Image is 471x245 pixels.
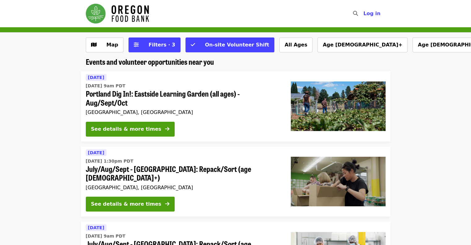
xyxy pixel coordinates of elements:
i: search icon [353,11,358,16]
a: See details for "Portland Dig In!: Eastside Learning Garden (all ages) - Aug/Sept/Oct" [81,71,390,142]
button: All Ages [279,37,312,52]
div: See details & more times [91,125,161,133]
span: [DATE] [88,150,104,155]
button: On-site Volunteer Shift [185,37,274,52]
button: Show map view [86,37,124,52]
button: Filters (3 selected) [129,37,181,52]
span: Map [107,42,118,48]
span: Filters · 3 [149,42,175,48]
i: check icon [191,42,195,48]
button: See details & more times [86,197,175,212]
span: On-site Volunteer Shift [205,42,269,48]
i: arrow-right icon [165,201,169,207]
a: See details for "July/Aug/Sept - Portland: Repack/Sort (age 8+)" [81,147,390,217]
time: [DATE] 9am PDT [86,233,125,239]
div: See details & more times [91,200,161,208]
span: [DATE] [88,75,104,80]
span: Events and volunteer opportunities near you [86,56,214,67]
span: Log in [363,11,380,16]
i: sliders-h icon [134,42,139,48]
img: Portland Dig In!: Eastside Learning Garden (all ages) - Aug/Sept/Oct organized by Oregon Food Bank [291,81,386,131]
img: July/Aug/Sept - Portland: Repack/Sort (age 8+) organized by Oregon Food Bank [291,157,386,206]
time: [DATE] 9am PDT [86,83,125,89]
span: [DATE] [88,225,104,230]
button: See details & more times [86,122,175,137]
button: Age [DEMOGRAPHIC_DATA]+ [317,37,408,52]
img: Oregon Food Bank - Home [86,4,149,24]
span: Portland Dig In!: Eastside Learning Garden (all ages) - Aug/Sept/Oct [86,89,281,107]
i: map icon [91,42,97,48]
button: Log in [358,7,385,20]
div: [GEOGRAPHIC_DATA], [GEOGRAPHIC_DATA] [86,109,281,115]
i: arrow-right icon [165,126,169,132]
time: [DATE] 1:30pm PDT [86,158,133,164]
input: Search [361,6,366,21]
div: [GEOGRAPHIC_DATA], [GEOGRAPHIC_DATA] [86,185,281,190]
span: July/Aug/Sept - [GEOGRAPHIC_DATA]: Repack/Sort (age [DEMOGRAPHIC_DATA]+) [86,164,281,182]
